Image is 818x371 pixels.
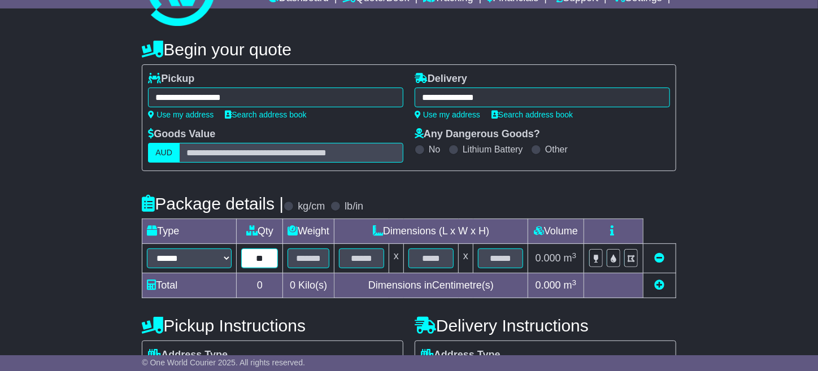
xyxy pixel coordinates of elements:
[415,128,540,141] label: Any Dangerous Goods?
[528,219,584,244] td: Volume
[237,273,283,298] td: 0
[654,252,664,264] a: Remove this item
[572,278,577,287] sup: 3
[142,219,237,244] td: Type
[237,219,283,244] td: Qty
[429,144,440,155] label: No
[334,273,528,298] td: Dimensions in Centimetre(s)
[142,40,676,59] h4: Begin your quote
[283,219,334,244] td: Weight
[564,280,577,291] span: m
[334,219,528,244] td: Dimensions (L x W x H)
[536,252,561,264] span: 0.000
[148,110,214,119] a: Use my address
[345,200,363,213] label: lb/in
[572,251,577,260] sup: 3
[142,194,284,213] h4: Package details |
[142,316,403,335] h4: Pickup Instructions
[142,273,237,298] td: Total
[148,73,194,85] label: Pickup
[564,252,577,264] span: m
[463,144,523,155] label: Lithium Battery
[654,280,664,291] a: Add new item
[545,144,568,155] label: Other
[459,244,473,273] td: x
[536,280,561,291] span: 0.000
[491,110,573,119] a: Search address book
[389,244,404,273] td: x
[415,316,676,335] h4: Delivery Instructions
[298,200,325,213] label: kg/cm
[148,143,180,163] label: AUD
[148,128,215,141] label: Goods Value
[283,273,334,298] td: Kilo(s)
[225,110,306,119] a: Search address book
[142,358,305,367] span: © One World Courier 2025. All rights reserved.
[290,280,295,291] span: 0
[415,110,480,119] a: Use my address
[415,73,467,85] label: Delivery
[421,349,501,361] label: Address Type
[148,349,228,361] label: Address Type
